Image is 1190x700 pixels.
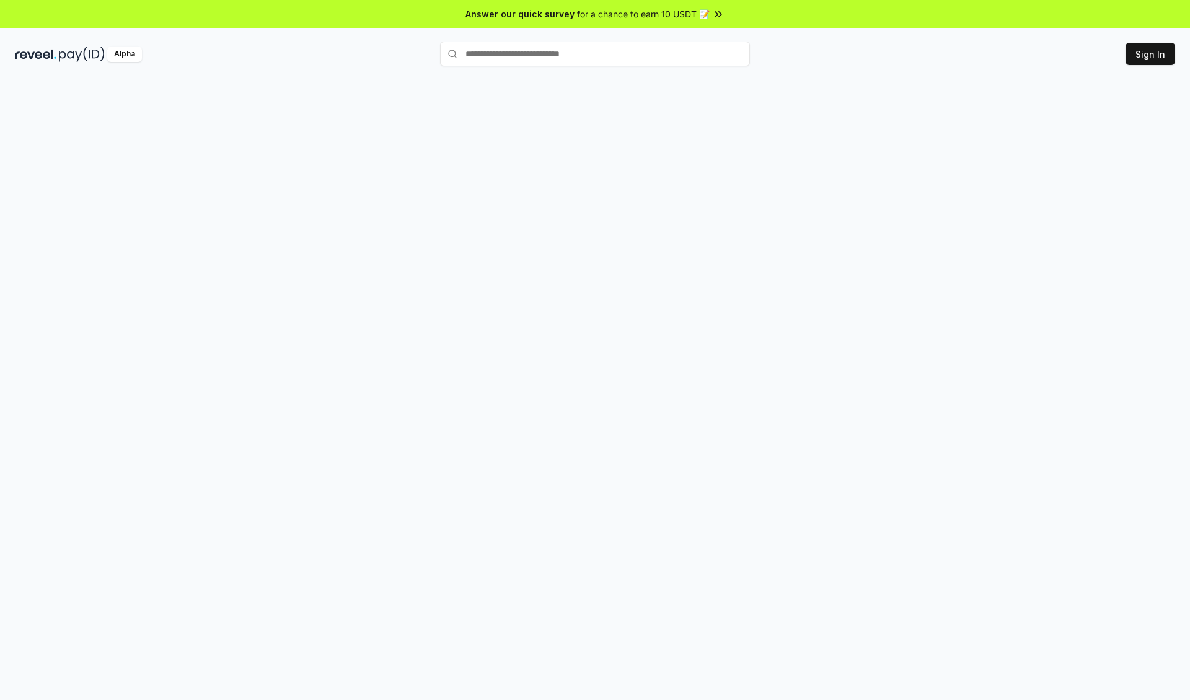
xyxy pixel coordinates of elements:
img: pay_id [59,47,105,62]
span: Answer our quick survey [465,7,575,20]
button: Sign In [1126,43,1175,65]
span: for a chance to earn 10 USDT 📝 [577,7,710,20]
div: Alpha [107,47,142,62]
img: reveel_dark [15,47,56,62]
